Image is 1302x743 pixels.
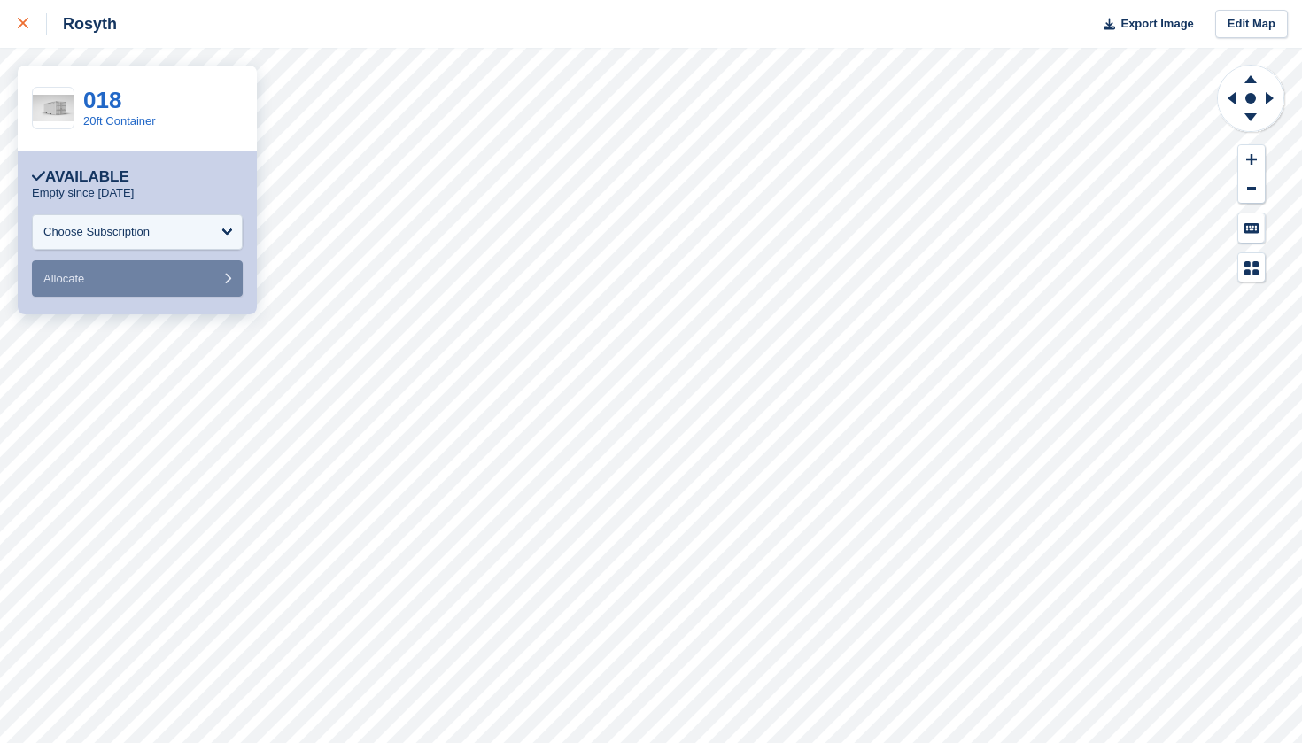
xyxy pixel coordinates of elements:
[43,272,84,285] span: Allocate
[32,260,243,297] button: Allocate
[1215,10,1288,39] a: Edit Map
[1093,10,1194,39] button: Export Image
[33,95,74,122] img: White%20Left%20.jpg
[1238,145,1265,174] button: Zoom In
[43,223,150,241] div: Choose Subscription
[32,186,134,200] p: Empty since [DATE]
[1238,213,1265,243] button: Keyboard Shortcuts
[1120,15,1193,33] span: Export Image
[47,13,117,35] div: Rosyth
[1238,253,1265,282] button: Map Legend
[83,87,121,113] a: 018
[32,168,129,186] div: Available
[83,114,156,128] a: 20ft Container
[1238,174,1265,204] button: Zoom Out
